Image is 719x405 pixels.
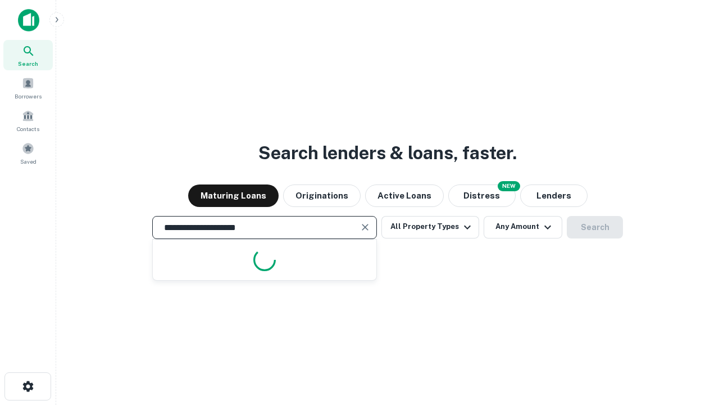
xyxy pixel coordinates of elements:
a: Borrowers [3,73,53,103]
button: All Property Types [381,216,479,238]
span: Contacts [17,124,39,133]
a: Contacts [3,105,53,136]
a: Search [3,40,53,70]
button: Maturing Loans [188,184,279,207]
span: Borrowers [15,92,42,101]
iframe: Chat Widget [663,315,719,369]
span: Saved [20,157,37,166]
button: Lenders [520,184,588,207]
button: Any Amount [484,216,562,238]
a: Saved [3,138,53,168]
button: Originations [283,184,361,207]
button: Active Loans [365,184,444,207]
h3: Search lenders & loans, faster. [258,139,517,166]
button: Search distressed loans with lien and other non-mortgage details. [448,184,516,207]
img: capitalize-icon.png [18,9,39,31]
button: Clear [357,219,373,235]
span: Search [18,59,38,68]
div: NEW [498,181,520,191]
